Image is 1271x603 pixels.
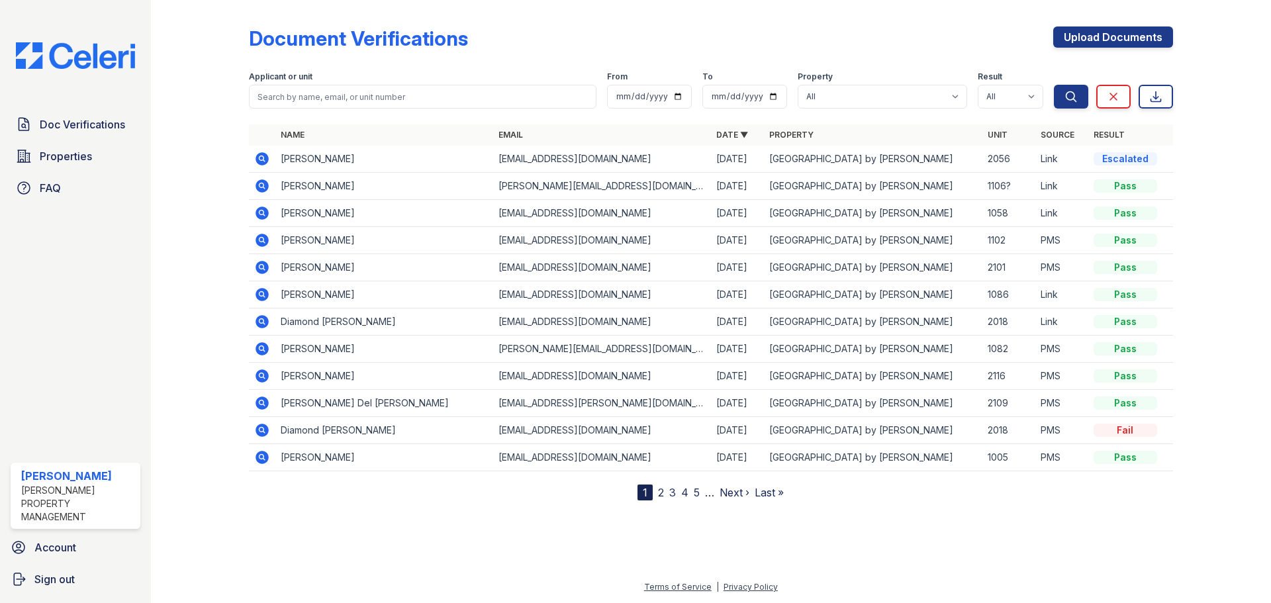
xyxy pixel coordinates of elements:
[764,363,982,390] td: [GEOGRAPHIC_DATA] by [PERSON_NAME]
[764,200,982,227] td: [GEOGRAPHIC_DATA] by [PERSON_NAME]
[1035,390,1088,417] td: PMS
[669,486,676,499] a: 3
[644,582,712,592] a: Terms of Service
[1041,130,1074,140] a: Source
[1035,227,1088,254] td: PMS
[40,180,61,196] span: FAQ
[764,254,982,281] td: [GEOGRAPHIC_DATA] by [PERSON_NAME]
[1035,417,1088,444] td: PMS
[11,111,140,138] a: Doc Verifications
[982,363,1035,390] td: 2116
[982,254,1035,281] td: 2101
[493,390,711,417] td: [EMAIL_ADDRESS][PERSON_NAME][DOMAIN_NAME]
[281,130,305,140] a: Name
[711,417,764,444] td: [DATE]
[982,308,1035,336] td: 2018
[493,444,711,471] td: [EMAIL_ADDRESS][DOMAIN_NAME]
[275,308,493,336] td: Diamond [PERSON_NAME]
[1094,451,1157,464] div: Pass
[275,281,493,308] td: [PERSON_NAME]
[493,336,711,363] td: [PERSON_NAME][EMAIL_ADDRESS][DOMAIN_NAME]
[493,363,711,390] td: [EMAIL_ADDRESS][DOMAIN_NAME]
[764,390,982,417] td: [GEOGRAPHIC_DATA] by [PERSON_NAME]
[493,146,711,173] td: [EMAIL_ADDRESS][DOMAIN_NAME]
[716,130,748,140] a: Date ▼
[764,417,982,444] td: [GEOGRAPHIC_DATA] by [PERSON_NAME]
[705,485,714,500] span: …
[5,566,146,592] a: Sign out
[764,336,982,363] td: [GEOGRAPHIC_DATA] by [PERSON_NAME]
[702,71,713,82] label: To
[249,71,312,82] label: Applicant or unit
[711,308,764,336] td: [DATE]
[1053,26,1173,48] a: Upload Documents
[498,130,523,140] a: Email
[21,468,135,484] div: [PERSON_NAME]
[637,485,653,500] div: 1
[798,71,833,82] label: Property
[982,146,1035,173] td: 2056
[711,227,764,254] td: [DATE]
[607,71,628,82] label: From
[764,281,982,308] td: [GEOGRAPHIC_DATA] by [PERSON_NAME]
[1094,152,1157,165] div: Escalated
[493,254,711,281] td: [EMAIL_ADDRESS][DOMAIN_NAME]
[1035,281,1088,308] td: Link
[711,363,764,390] td: [DATE]
[711,336,764,363] td: [DATE]
[1094,261,1157,274] div: Pass
[1035,336,1088,363] td: PMS
[275,146,493,173] td: [PERSON_NAME]
[275,390,493,417] td: [PERSON_NAME] Del [PERSON_NAME]
[275,173,493,200] td: [PERSON_NAME]
[493,281,711,308] td: [EMAIL_ADDRESS][DOMAIN_NAME]
[681,486,688,499] a: 4
[694,486,700,499] a: 5
[978,71,1002,82] label: Result
[249,85,596,109] input: Search by name, email, or unit number
[249,26,468,50] div: Document Verifications
[769,130,814,140] a: Property
[1094,342,1157,355] div: Pass
[1094,130,1125,140] a: Result
[982,444,1035,471] td: 1005
[21,484,135,524] div: [PERSON_NAME] Property Management
[711,173,764,200] td: [DATE]
[1094,315,1157,328] div: Pass
[755,486,784,499] a: Last »
[711,444,764,471] td: [DATE]
[1094,369,1157,383] div: Pass
[764,146,982,173] td: [GEOGRAPHIC_DATA] by [PERSON_NAME]
[764,227,982,254] td: [GEOGRAPHIC_DATA] by [PERSON_NAME]
[1094,234,1157,247] div: Pass
[988,130,1008,140] a: Unit
[11,175,140,201] a: FAQ
[1035,146,1088,173] td: Link
[1035,308,1088,336] td: Link
[1094,396,1157,410] div: Pass
[40,116,125,132] span: Doc Verifications
[1094,207,1157,220] div: Pass
[711,254,764,281] td: [DATE]
[716,582,719,592] div: |
[711,146,764,173] td: [DATE]
[275,417,493,444] td: Diamond [PERSON_NAME]
[275,336,493,363] td: [PERSON_NAME]
[711,200,764,227] td: [DATE]
[764,444,982,471] td: [GEOGRAPHIC_DATA] by [PERSON_NAME]
[764,173,982,200] td: [GEOGRAPHIC_DATA] by [PERSON_NAME]
[1094,288,1157,301] div: Pass
[658,486,664,499] a: 2
[34,571,75,587] span: Sign out
[40,148,92,164] span: Properties
[275,254,493,281] td: [PERSON_NAME]
[711,390,764,417] td: [DATE]
[982,417,1035,444] td: 2018
[493,200,711,227] td: [EMAIL_ADDRESS][DOMAIN_NAME]
[5,534,146,561] a: Account
[720,486,749,499] a: Next ›
[275,200,493,227] td: [PERSON_NAME]
[982,336,1035,363] td: 1082
[1035,363,1088,390] td: PMS
[1094,179,1157,193] div: Pass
